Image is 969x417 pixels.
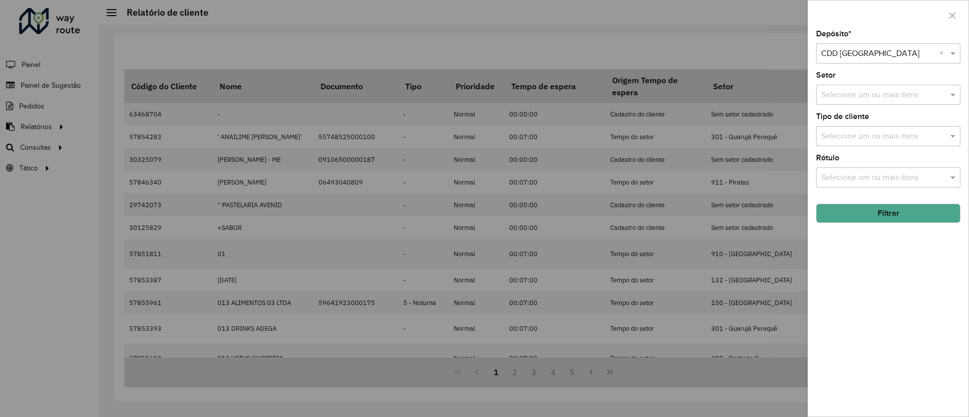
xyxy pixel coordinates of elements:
label: Setor [816,69,836,81]
label: Depósito [816,28,851,40]
label: Rótulo [816,152,839,164]
span: Clear all [939,47,948,59]
button: Filtrar [816,204,960,223]
label: Tipo de cliente [816,110,869,123]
